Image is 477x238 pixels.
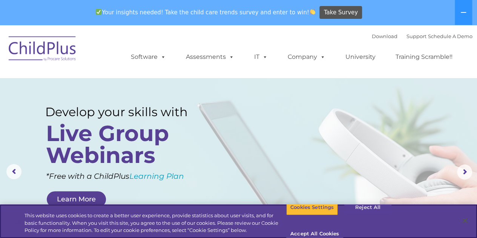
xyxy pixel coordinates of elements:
[46,169,215,183] rs-layer: *Free with a ChildPlus
[457,212,473,229] button: Close
[428,33,472,39] a: Schedule A Demo
[123,49,173,64] a: Software
[280,49,333,64] a: Company
[372,33,472,39] font: |
[47,191,106,207] a: Learn More
[247,49,275,64] a: IT
[406,33,426,39] a: Support
[5,31,80,69] img: ChildPlus by Procare Solutions
[324,6,358,19] span: Take Survey
[338,49,383,64] a: University
[129,172,184,181] a: Learning Plan
[178,49,242,64] a: Assessments
[93,5,319,20] span: Your insights needed! Take the child care trends survey and enter to win!
[46,123,201,166] rs-layer: Live Group Webinars
[344,200,391,215] button: Reject All
[319,6,362,19] a: Take Survey
[45,105,203,119] rs-layer: Develop your skills with
[105,81,137,86] span: Phone number
[96,9,101,15] img: ✅
[372,33,397,39] a: Download
[388,49,460,64] a: Training Scramble!!
[25,212,286,234] div: This website uses cookies to create a better user experience, provide statistics about user visit...
[105,50,128,55] span: Last name
[286,200,338,215] button: Cookies Settings
[310,9,315,15] img: 👏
